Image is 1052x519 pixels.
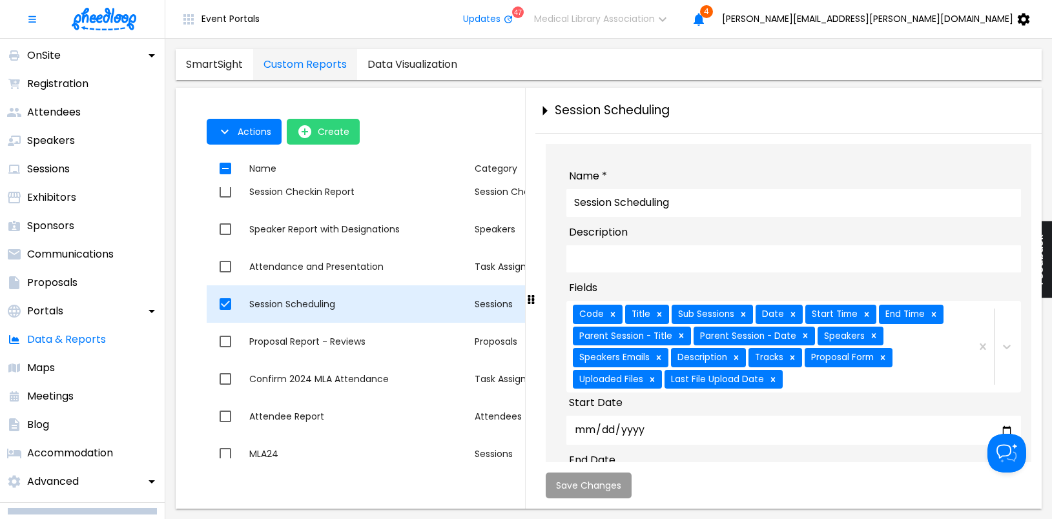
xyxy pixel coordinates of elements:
div: Sub Sessions [674,307,736,321]
div: Parent Session - Title [575,329,674,343]
svg: Drag to resize [527,294,535,305]
button: Sort [469,157,522,181]
span: Fields [569,280,597,296]
div: Speakers [475,223,646,236]
div: Proposals [475,335,646,348]
div: Session Checkin Report [249,185,464,198]
p: Accommodation [27,445,113,461]
div: Speaker Report with Designations [249,223,464,236]
div: data tabs [176,49,468,80]
div: Description [674,351,729,365]
div: Session Scheduling [249,298,464,310]
button: close-drawer [535,97,555,123]
img: logo [72,8,136,30]
div: Start Time [808,307,860,321]
p: Data & Reports [27,332,106,347]
span: [PERSON_NAME][EMAIL_ADDRESS][PERSON_NAME][DOMAIN_NAME] [722,14,1013,24]
a: data-tab-[object Object] [357,49,468,80]
button: Save Changes [546,473,632,498]
p: Speakers [27,133,75,148]
span: Updates [463,14,500,24]
div: 47 [512,6,524,18]
span: Name * [569,168,607,184]
p: Communications [27,247,114,262]
p: OnSite [27,48,61,63]
div: Attendee Report [249,410,464,423]
span: Save Changes [556,480,621,491]
div: Speakers Emails [575,351,652,365]
div: End Time [882,307,927,321]
p: Portals [27,303,63,319]
button: Event Portals [170,6,270,32]
p: Maps [27,360,55,376]
p: Registration [27,76,88,92]
div: Sessions [475,298,646,310]
div: Task Assignments [475,260,646,273]
div: MLA24 [249,447,464,460]
div: Attendance and Presentation [249,260,464,273]
span: 4 [700,5,713,18]
span: Event Portals [201,14,260,24]
div: drag-to-resize [525,88,535,509]
div: Code [575,307,606,321]
p: Sponsors [27,218,74,234]
div: Title [628,307,652,321]
div: Date [758,307,786,321]
p: Meetings [27,389,74,404]
button: 4 [686,6,712,32]
iframe: Toggle Customer Support [987,434,1026,473]
div: Name [249,161,276,177]
button: Medical Library Association [524,6,686,32]
button: Actions [207,119,282,145]
div: Confirm 2024 MLA Attendance [249,372,464,385]
div: Parent Session - Date [696,329,798,343]
div: Task Assignments [475,372,646,385]
div: Category [475,161,517,177]
p: Exhibitors [27,190,76,205]
div: Sessions [475,447,646,460]
div: Tracks [751,351,785,365]
a: data-tab-SmartSight [176,49,253,80]
button: open-Create [287,119,360,145]
button: Sort [244,157,282,181]
span: Medical Library Association [534,14,655,24]
span: Create [318,127,349,137]
div: Session Checkins [475,185,646,198]
p: Proposals [27,275,77,290]
span: Start Date [569,395,623,411]
p: Advanced [27,474,79,489]
a: data-tab-[object Object] [253,49,357,80]
span: Actions [238,127,271,137]
p: Sessions [27,161,70,177]
div: Uploaded Files [575,372,645,387]
span: Description [569,225,628,240]
span: End Date [569,453,615,468]
div: Proposal Report - Reviews [249,335,464,348]
p: Attendees [27,105,81,120]
p: Blog [27,417,49,432]
div: Last File Upload Date [667,372,766,387]
h3: Session Scheduling [555,103,670,117]
div: Speakers [820,329,867,343]
button: [PERSON_NAME][EMAIL_ADDRESS][PERSON_NAME][DOMAIN_NAME] [712,6,1047,32]
span: Feedback [1033,234,1046,285]
div: Proposal Form [807,351,876,365]
button: Updates47 [453,6,524,32]
div: Attendees [475,410,646,423]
